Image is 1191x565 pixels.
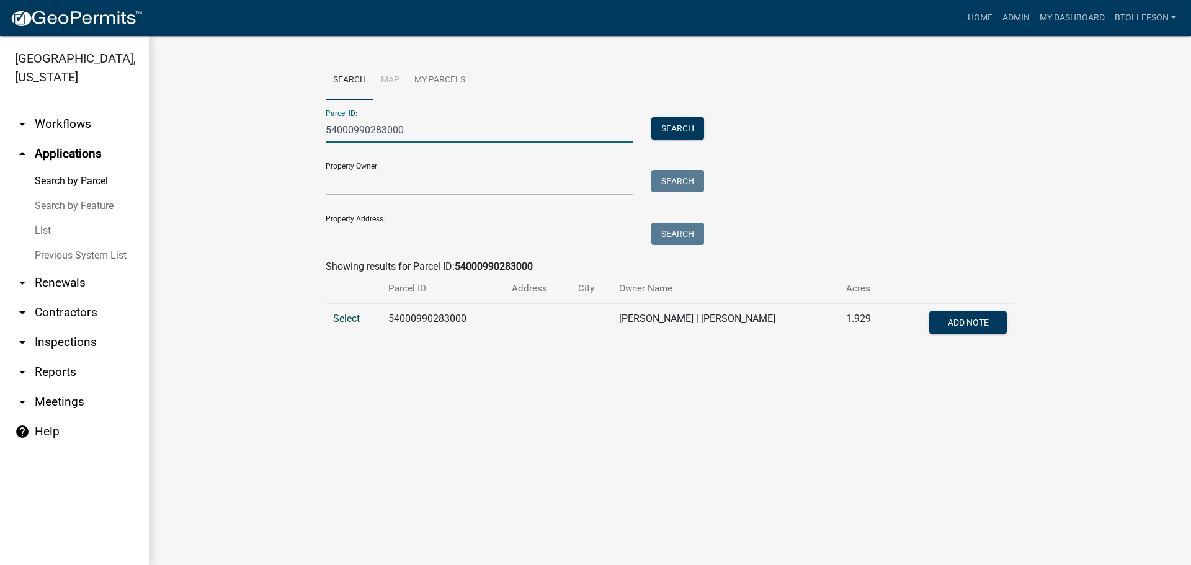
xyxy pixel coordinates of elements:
i: arrow_drop_up [15,146,30,161]
a: Select [333,313,360,324]
th: Owner Name [612,274,839,303]
a: My Dashboard [1035,6,1110,30]
th: Parcel ID [381,274,504,303]
button: Add Note [929,311,1007,334]
td: 1.929 [839,304,891,345]
a: Search [326,61,373,100]
button: Search [651,223,704,245]
th: City [571,274,612,303]
a: btollefson [1110,6,1181,30]
a: Home [963,6,997,30]
button: Search [651,117,704,140]
a: My Parcels [407,61,473,100]
i: arrow_drop_down [15,335,30,350]
td: [PERSON_NAME] | [PERSON_NAME] [612,304,839,345]
span: Add Note [947,318,988,327]
th: Acres [839,274,891,303]
i: arrow_drop_down [15,275,30,290]
strong: 54000990283000 [455,260,533,272]
a: Admin [997,6,1035,30]
button: Search [651,170,704,192]
i: arrow_drop_down [15,117,30,131]
i: help [15,424,30,439]
th: Address [504,274,571,303]
td: 54000990283000 [381,304,504,345]
div: Showing results for Parcel ID: [326,259,1014,274]
i: arrow_drop_down [15,394,30,409]
i: arrow_drop_down [15,305,30,320]
i: arrow_drop_down [15,365,30,380]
